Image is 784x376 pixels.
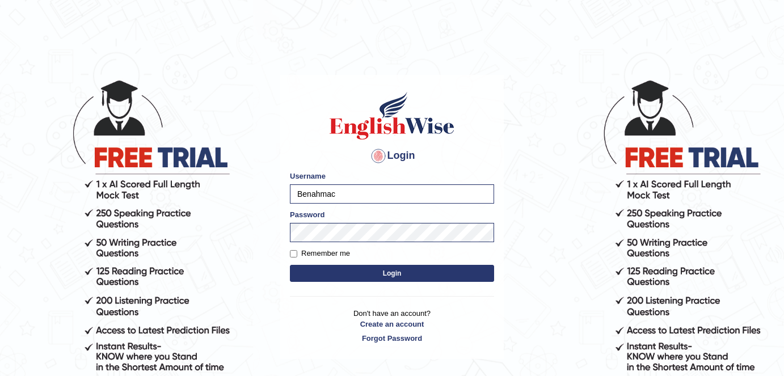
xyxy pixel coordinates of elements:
[290,248,350,259] label: Remember me
[290,333,494,344] a: Forgot Password
[290,147,494,165] h4: Login
[290,265,494,282] button: Login
[290,209,324,220] label: Password
[290,171,326,181] label: Username
[327,90,457,141] img: Logo of English Wise sign in for intelligent practice with AI
[290,308,494,343] p: Don't have an account?
[290,319,494,329] a: Create an account
[290,250,297,257] input: Remember me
